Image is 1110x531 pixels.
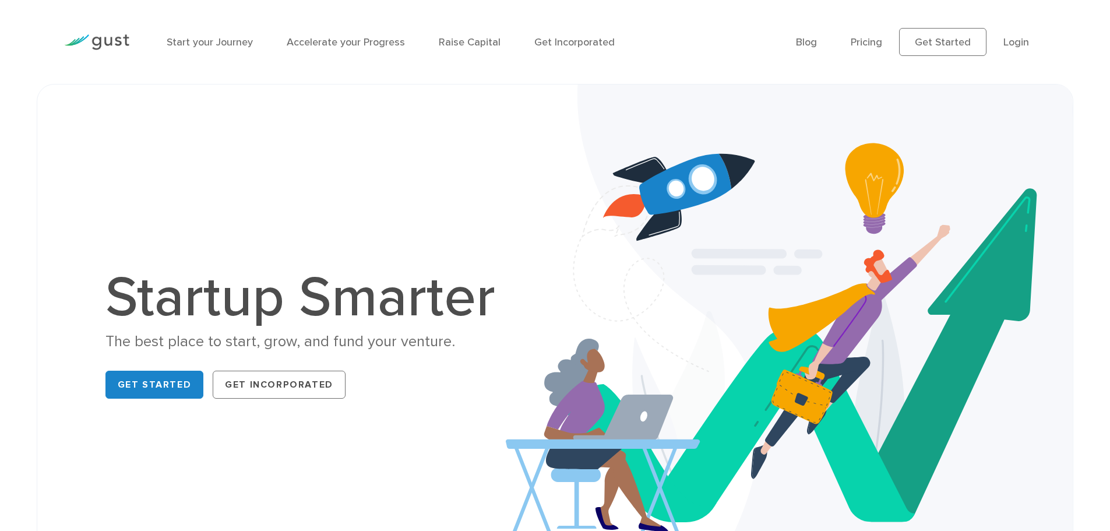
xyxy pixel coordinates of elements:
[287,36,405,48] a: Accelerate your Progress
[439,36,501,48] a: Raise Capital
[899,28,986,56] a: Get Started
[534,36,615,48] a: Get Incorporated
[167,36,253,48] a: Start your Journey
[796,36,817,48] a: Blog
[1003,36,1029,48] a: Login
[105,332,508,352] div: The best place to start, grow, and fund your venture.
[213,371,346,399] a: Get Incorporated
[851,36,882,48] a: Pricing
[105,270,508,326] h1: Startup Smarter
[64,34,129,50] img: Gust Logo
[105,371,204,399] a: Get Started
